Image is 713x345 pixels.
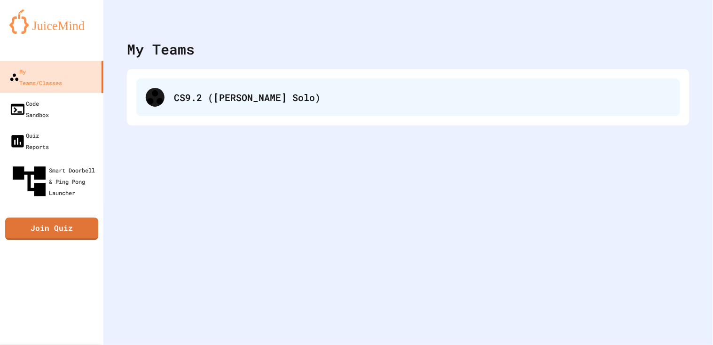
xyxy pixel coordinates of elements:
[9,130,49,152] div: Quiz Reports
[9,66,62,88] div: My Teams/Classes
[136,78,680,116] div: CS9.2 ([PERSON_NAME] Solo)
[127,39,195,60] div: My Teams
[5,218,98,240] a: Join Quiz
[9,98,49,120] div: Code Sandbox
[9,162,100,201] div: Smart Doorbell & Ping Pong Launcher
[174,90,671,104] div: CS9.2 ([PERSON_NAME] Solo)
[9,9,94,34] img: logo-orange.svg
